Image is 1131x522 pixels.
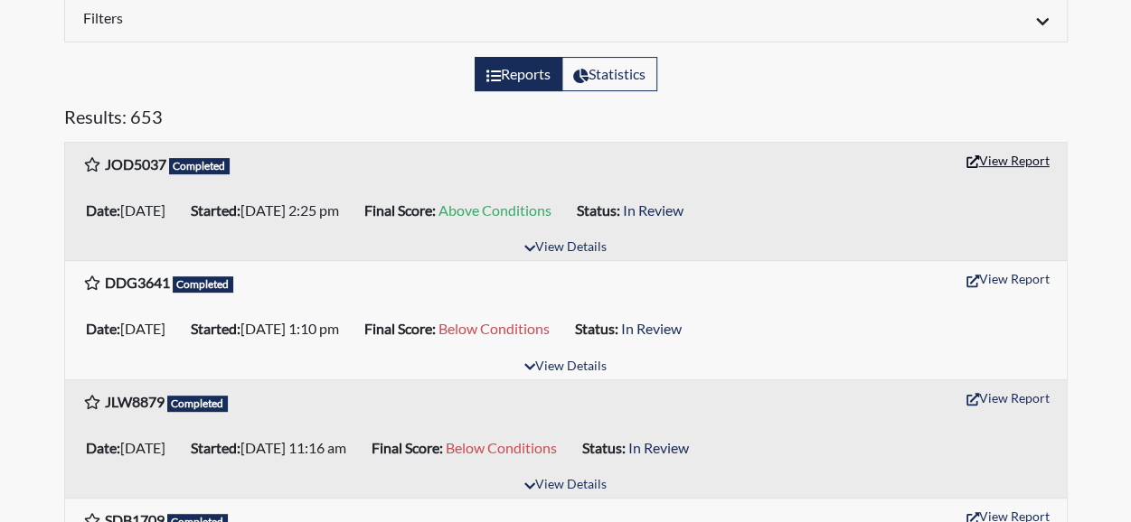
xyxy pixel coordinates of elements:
[86,201,120,219] b: Date:
[438,320,550,337] span: Below Conditions
[191,320,240,337] b: Started:
[105,274,170,291] b: DDG3641
[79,433,184,462] li: [DATE]
[438,201,551,219] span: Above Conditions
[86,320,120,337] b: Date:
[621,320,682,337] span: In Review
[446,439,557,456] span: Below Conditions
[70,9,1062,31] div: Click to expand/collapse filters
[364,320,436,337] b: Final Score:
[561,57,657,91] label: View statistics about completed interviews
[372,439,443,456] b: Final Score:
[83,9,552,26] h6: Filters
[364,201,436,219] b: Final Score:
[623,201,683,219] span: In Review
[516,355,615,379] button: View Details
[167,396,229,412] span: Completed
[475,57,562,91] label: View the list of reports
[628,439,689,456] span: In Review
[582,439,626,456] b: Status:
[191,201,240,219] b: Started:
[958,146,1058,174] button: View Report
[105,393,165,410] b: JLW8879
[184,314,357,343] li: [DATE] 1:10 pm
[184,196,357,225] li: [DATE] 2:25 pm
[516,473,615,498] button: View Details
[173,276,234,293] span: Completed
[79,314,184,343] li: [DATE]
[184,433,364,462] li: [DATE] 11:16 am
[577,201,620,219] b: Status:
[191,439,240,456] b: Started:
[958,265,1058,293] button: View Report
[105,155,166,172] b: JOD5037
[86,439,120,456] b: Date:
[79,196,184,225] li: [DATE]
[575,320,618,337] b: Status:
[516,236,615,260] button: View Details
[958,384,1058,412] button: View Report
[64,106,1068,135] h5: Results: 653
[169,158,231,174] span: Completed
